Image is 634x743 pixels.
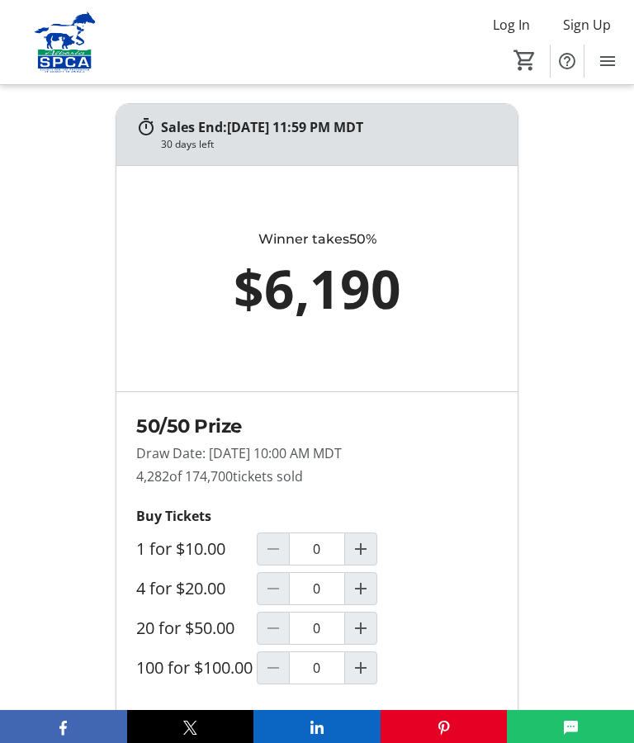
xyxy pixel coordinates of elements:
label: 20 for $50.00 [136,618,234,638]
span: [DATE] 11:59 PM MDT [227,118,363,136]
button: Log In [480,12,543,38]
button: SMS [507,710,634,743]
button: LinkedIn [253,710,381,743]
label: 1 for $10.00 [136,539,225,559]
strong: Buy Tickets [136,507,211,525]
button: Increment by one [345,533,376,565]
button: X [127,710,254,743]
button: Sign Up [550,12,624,38]
span: 50% [349,231,376,247]
span: Sales End: [161,118,227,136]
button: Increment by one [345,573,376,604]
div: Winner takes [149,230,485,249]
label: 4 for $20.00 [136,579,225,599]
label: 100 for $100.00 [136,658,253,678]
button: Cart [510,45,540,75]
span: Sign Up [563,15,611,35]
span: of 174,700 [169,467,233,485]
img: Alberta SPCA's Logo [10,12,120,73]
button: Menu [591,45,624,78]
button: Increment by one [345,652,376,684]
div: 30 days left [161,137,214,152]
button: Help [551,45,584,78]
button: Pinterest [381,710,508,743]
h2: 50/50 Prize [136,412,498,440]
span: Log In [493,15,530,35]
div: $6,190 [149,249,485,329]
p: Draw Date: [DATE] 10:00 AM MDT [136,443,498,463]
button: Increment by one [345,613,376,644]
p: 4,282 tickets sold [136,466,498,486]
